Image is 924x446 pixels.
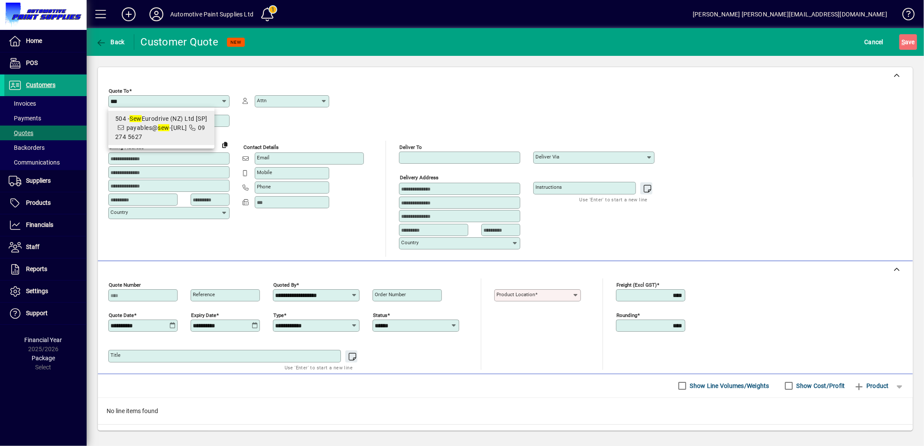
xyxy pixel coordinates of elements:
mat-hint: Use 'Enter' to start a new line [580,194,648,204]
button: Product [849,378,893,394]
mat-label: Quote date [109,312,134,318]
mat-label: Type [273,312,284,318]
a: Payments [4,111,87,126]
mat-label: Quote number [109,281,141,288]
a: Financials [4,214,87,236]
div: Automotive Paint Supplies Ltd [170,7,253,21]
a: POS [4,52,87,74]
span: Customers [26,81,55,88]
span: NEW [230,39,241,45]
div: No line items found [98,398,913,424]
mat-label: Deliver To [399,144,422,150]
mat-option: 504 - Sew Eurodrive (NZ) Ltd [SP] [108,111,214,145]
mat-label: Email [257,155,269,161]
a: Home [4,30,87,52]
span: Quotes [9,129,33,136]
span: Cancel [865,35,884,49]
span: Communications [9,159,60,166]
a: Knowledge Base [896,2,913,30]
span: Financials [26,221,53,228]
a: Settings [4,281,87,302]
mat-hint: Use 'Enter' to start a new line [285,362,353,372]
mat-label: Quote To [109,88,129,94]
a: Suppliers [4,170,87,192]
mat-label: Country [401,239,418,246]
label: Show Line Volumes/Weights [688,381,769,390]
a: Communications [4,155,87,170]
mat-label: Product location [496,291,535,297]
button: Copy to Delivery address [218,138,232,152]
a: Staff [4,236,87,258]
button: Back [94,34,127,50]
button: Save [899,34,917,50]
span: Staff [26,243,39,250]
span: Settings [26,288,48,294]
span: Financial Year [25,336,62,343]
em: Sew [130,115,141,122]
span: Support [26,310,48,317]
mat-label: Phone [257,184,271,190]
span: Products [26,199,51,206]
a: Support [4,303,87,324]
app-page-header-button: Back [87,34,134,50]
mat-label: Reference [193,291,215,297]
span: payables@ -[URL] [126,124,187,131]
a: Products [4,192,87,214]
span: Invoices [9,100,36,107]
a: Invoices [4,96,87,111]
mat-label: Mobile [257,169,272,175]
span: S [901,39,905,45]
span: Backorders [9,144,45,151]
button: Cancel [862,34,886,50]
mat-label: Quoted by [273,281,296,288]
em: sew [158,124,169,131]
mat-label: Deliver via [535,154,559,160]
mat-label: Country [110,209,128,215]
mat-label: Freight (excl GST) [616,281,657,288]
mat-label: Title [110,352,120,358]
mat-label: Order number [375,291,406,297]
span: Home [26,37,42,44]
mat-label: Status [373,312,387,318]
span: Package [32,355,55,362]
span: Payments [9,115,41,122]
span: POS [26,59,38,66]
a: Reports [4,259,87,280]
a: Quotes [4,126,87,140]
span: ave [901,35,915,49]
div: 504 - Eurodrive (NZ) Ltd [SP] [115,114,207,123]
button: Add [115,6,143,22]
span: Back [96,39,125,45]
span: Suppliers [26,177,51,184]
a: Backorders [4,140,87,155]
div: [PERSON_NAME] [PERSON_NAME][EMAIL_ADDRESS][DOMAIN_NAME] [693,7,887,21]
span: Product [854,379,889,393]
mat-label: Expiry date [191,312,216,318]
label: Show Cost/Profit [795,381,845,390]
mat-label: Rounding [616,312,637,318]
span: Reports [26,265,47,272]
mat-label: Instructions [535,184,562,190]
button: Profile [143,6,170,22]
mat-label: Attn [257,97,266,103]
div: Customer Quote [141,35,219,49]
